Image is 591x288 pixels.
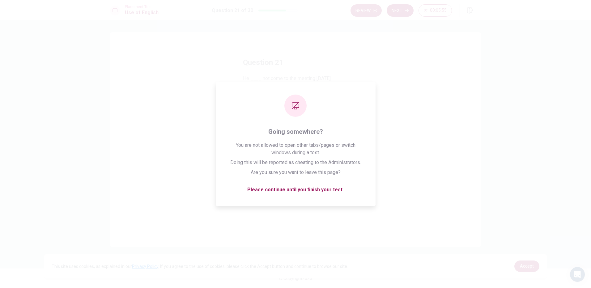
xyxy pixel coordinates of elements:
[419,4,452,17] button: 00:05:55
[258,137,267,144] span: was
[351,4,382,17] button: Review
[243,92,348,108] button: Ado
[212,7,253,14] h1: Question 21 of 30
[125,9,159,16] h1: Use of English
[132,264,158,269] a: Privacy Policy
[258,96,264,104] span: do
[514,260,539,272] a: dismiss cookie message
[258,116,265,124] span: did
[246,95,256,105] div: A
[52,264,348,269] span: This site uses cookies, as explained in our . If you agree to the use of cookies, please click th...
[279,276,312,281] span: © Copyright 2025
[44,254,546,278] div: cookieconsent
[243,57,348,67] h4: Question 21
[570,267,585,282] div: Open Intercom Messenger
[430,8,447,13] span: 00:05:55
[243,75,348,82] span: He ____ not come to the meeting [DATE].
[258,157,266,165] span: has
[243,112,348,128] button: Bdid
[387,4,414,17] button: Next
[246,156,256,166] div: D
[520,264,534,269] span: Accept
[243,133,348,148] button: Cwas
[246,136,256,146] div: C
[125,5,159,9] span: Placement Test
[246,115,256,125] div: B
[243,153,348,169] button: Dhas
